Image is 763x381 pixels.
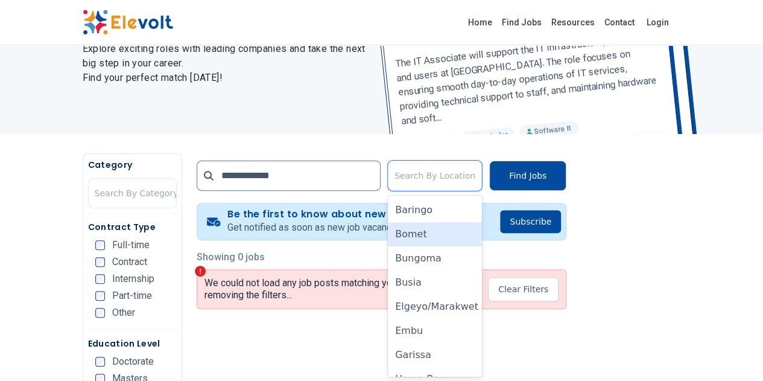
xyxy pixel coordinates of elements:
[497,13,546,32] a: Find Jobs
[95,291,105,301] input: Part-time
[112,274,154,284] span: Internship
[227,220,455,235] p: Get notified as soon as new job vacancies are posted.
[95,240,105,250] input: Full-time
[500,210,561,233] button: Subscribe
[388,198,482,222] div: Baringo
[488,277,559,301] button: Clear Filters
[204,277,478,301] p: We could not load any job posts matching your query. Try removing the filters...
[88,338,177,350] h5: Education Level
[388,222,482,246] div: Bomet
[600,13,639,32] a: Contact
[463,13,497,32] a: Home
[83,42,367,85] h2: Explore exciting roles with leading companies and take the next big step in your career. Find you...
[388,295,482,319] div: Elgeyo/Marakwet
[546,13,600,32] a: Resources
[95,257,105,267] input: Contract
[227,208,455,220] h4: Be the first to know about new jobs.
[388,271,482,295] div: Busia
[197,250,566,264] p: Showing 0 jobs
[95,308,105,318] input: Other
[83,10,173,35] img: Elevolt
[88,159,177,171] h5: Category
[112,291,152,301] span: Part-time
[388,246,482,271] div: Bungoma
[489,161,566,191] button: Find Jobs
[112,257,147,267] span: Contract
[95,357,105,367] input: Doctorate
[639,10,676,34] a: Login
[88,221,177,233] h5: Contract Type
[95,274,105,284] input: Internship
[112,240,150,250] span: Full-time
[388,319,482,343] div: Embu
[388,343,482,367] div: Garissa
[112,308,135,318] span: Other
[703,323,763,381] iframe: Chat Widget
[112,357,154,367] span: Doctorate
